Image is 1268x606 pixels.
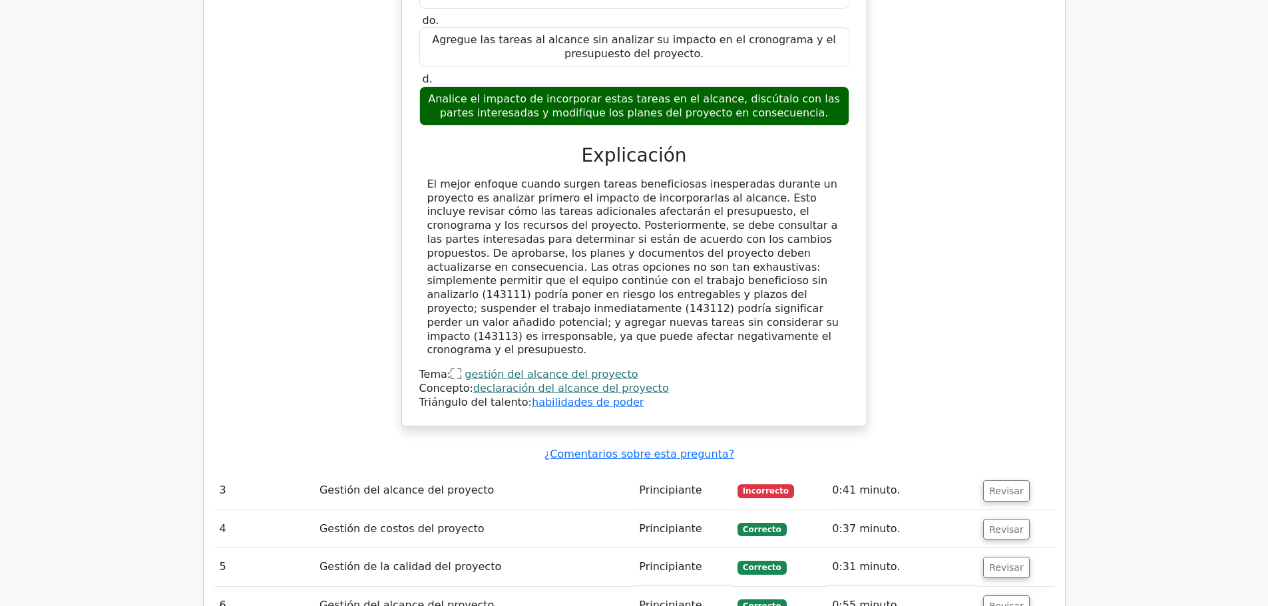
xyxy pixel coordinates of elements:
[473,382,669,394] a: declaración del alcance del proyecto
[989,562,1024,573] font: Revisar
[220,484,226,496] font: 3
[532,396,644,408] a: habilidades de poder
[581,144,686,166] font: Explicación
[319,522,485,535] font: Gestión de costos del proyecto
[743,563,781,572] font: Correcto
[983,519,1030,540] button: Revisar
[419,368,451,380] font: Tema:
[639,484,702,496] font: Principiante
[743,486,789,496] font: Incorrecto
[419,382,473,394] font: Concepto:
[989,524,1024,534] font: Revisar
[319,560,501,573] font: Gestión de la calidad del proyecto
[639,522,702,535] font: Principiante
[465,368,638,380] a: gestión del alcance del proyecto
[544,448,734,460] a: ¿Comentarios sobre esta pregunta?
[423,73,433,85] font: d.
[427,178,839,357] font: El mejor enfoque cuando surgen tareas beneficiosas inesperadas durante un proyecto es analizar pr...
[428,92,840,119] font: Analice el impacto de incorporar estas tareas en el alcance, discútalo con las partes interesadas...
[419,396,532,408] font: Triángulo del talento:
[220,560,226,573] font: 5
[319,484,494,496] font: Gestión del alcance del proyecto
[639,560,702,573] font: Principiante
[432,33,836,60] font: Agregue las tareas al alcance sin analizar su impacto en el cronograma y el presupuesto del proye...
[832,522,900,535] font: 0:37 minuto.
[832,560,900,573] font: 0:31 minuto.
[423,14,439,27] font: do.
[832,484,900,496] font: 0:41 minuto.
[989,486,1024,496] font: Revisar
[220,522,226,535] font: 4
[743,525,781,534] font: Correcto
[983,557,1030,578] button: Revisar
[983,480,1030,502] button: Revisar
